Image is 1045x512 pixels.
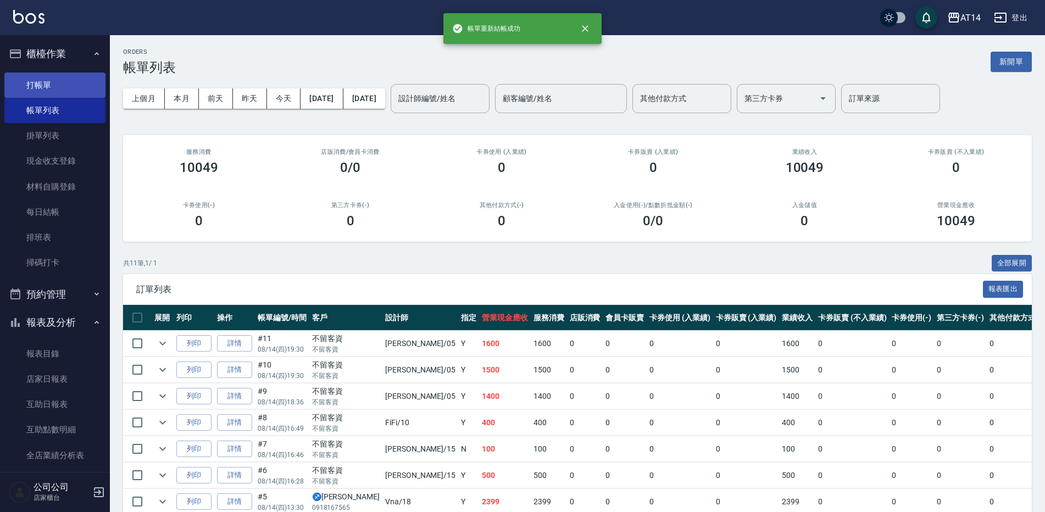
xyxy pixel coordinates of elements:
[934,305,987,331] th: 第三方卡券(-)
[176,467,212,484] button: 列印
[4,40,105,68] button: 櫃檯作業
[258,344,307,354] p: 08/14 (四) 19:30
[937,213,975,229] h3: 10049
[217,414,252,431] a: 詳情
[154,493,171,510] button: expand row
[382,305,458,331] th: 設計師
[713,383,780,409] td: 0
[713,357,780,383] td: 0
[647,305,713,331] th: 卡券使用 (入業績)
[779,436,815,462] td: 100
[603,357,647,383] td: 0
[154,335,171,352] button: expand row
[458,436,479,462] td: N
[531,410,567,436] td: 400
[531,357,567,383] td: 1500
[742,148,868,155] h2: 業績收入
[13,10,45,24] img: Logo
[452,23,520,34] span: 帳單重新結帳成功
[647,463,713,488] td: 0
[258,371,307,381] p: 08/14 (四) 19:30
[136,284,983,295] span: 訂單列表
[4,98,105,123] a: 帳單列表
[123,48,176,55] h2: ORDERS
[312,412,380,424] div: 不留客資
[479,463,531,488] td: 500
[301,88,343,109] button: [DATE]
[567,410,603,436] td: 0
[458,410,479,436] td: Y
[312,438,380,450] div: 不留客資
[258,450,307,460] p: 08/14 (四) 16:46
[531,331,567,357] td: 1600
[217,388,252,405] a: 詳情
[382,331,458,357] td: [PERSON_NAME] /05
[531,305,567,331] th: 服務消費
[123,88,165,109] button: 上個月
[814,90,832,107] button: Open
[347,213,354,229] h3: 0
[779,357,815,383] td: 1500
[992,255,1032,272] button: 全部展開
[382,357,458,383] td: [PERSON_NAME] /05
[815,436,889,462] td: 0
[255,410,309,436] td: #8
[176,493,212,510] button: 列印
[934,357,987,383] td: 0
[176,335,212,352] button: 列印
[779,410,815,436] td: 400
[123,60,176,75] h3: 帳單列表
[952,160,960,175] h3: 0
[479,410,531,436] td: 400
[217,335,252,352] a: 詳情
[991,56,1032,66] a: 新開單
[498,160,505,175] h3: 0
[458,331,479,357] td: Y
[943,7,985,29] button: AT14
[217,467,252,484] a: 詳情
[603,463,647,488] td: 0
[934,410,987,436] td: 0
[255,305,309,331] th: 帳單編號/時間
[479,331,531,357] td: 1600
[889,383,934,409] td: 0
[176,388,212,405] button: 列印
[258,397,307,407] p: 08/14 (四) 18:36
[217,361,252,379] a: 詳情
[9,481,31,503] img: Person
[591,148,716,155] h2: 卡券販賣 (入業績)
[779,383,815,409] td: 1400
[479,436,531,462] td: 100
[458,305,479,331] th: 指定
[255,463,309,488] td: #6
[479,305,531,331] th: 營業現金應收
[267,88,301,109] button: 今天
[458,357,479,383] td: Y
[343,88,385,109] button: [DATE]
[567,357,603,383] td: 0
[815,331,889,357] td: 0
[815,305,889,331] th: 卡券販賣 (不入業績)
[34,493,90,503] p: 店家櫃台
[647,410,713,436] td: 0
[176,441,212,458] button: 列印
[531,436,567,462] td: 100
[713,305,780,331] th: 卡券販賣 (入業績)
[647,357,713,383] td: 0
[309,305,382,331] th: 客戶
[174,305,214,331] th: 列印
[4,250,105,275] a: 掃碼打卡
[4,341,105,366] a: 報表目錄
[649,160,657,175] h3: 0
[934,331,987,357] td: 0
[233,88,267,109] button: 昨天
[255,436,309,462] td: #7
[312,465,380,476] div: 不留客資
[889,410,934,436] td: 0
[779,331,815,357] td: 1600
[382,383,458,409] td: [PERSON_NAME] /05
[893,202,1019,209] h2: 營業現金應收
[934,463,987,488] td: 0
[154,441,171,457] button: expand row
[713,331,780,357] td: 0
